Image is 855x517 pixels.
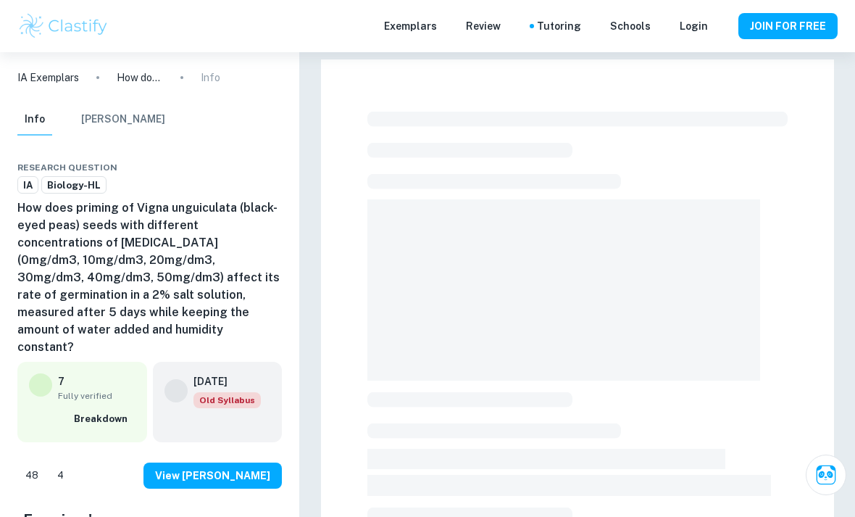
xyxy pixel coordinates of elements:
[227,159,238,176] div: Share
[70,408,135,430] button: Breakdown
[17,161,117,174] span: Research question
[201,70,220,86] p: Info
[806,455,846,495] button: Ask Clai
[17,176,38,194] a: IA
[738,13,838,39] button: JOIN FOR FREE
[143,463,282,489] button: View [PERSON_NAME]
[41,176,107,194] a: Biology-HL
[193,373,249,389] h6: [DATE]
[17,199,282,356] h6: How does priming of Vigna unguiculata (black-eyed peas) seeds with different concentrations of [M...
[49,468,72,483] span: 4
[270,159,282,176] div: Report issue
[241,159,253,176] div: Download
[81,104,165,136] button: [PERSON_NAME]
[680,18,708,34] a: Login
[193,392,261,408] span: Old Syllabus
[17,464,46,487] div: Like
[42,178,106,193] span: Biology-HL
[17,104,52,136] button: Info
[720,22,727,30] button: Help and Feedback
[256,159,267,176] div: Bookmark
[610,18,651,34] a: Schools
[58,373,64,389] p: 7
[466,18,501,34] p: Review
[17,468,46,483] span: 48
[117,70,163,86] p: How does priming of Vigna unguiculata (black-eyed peas) seeds with different concentrations of [M...
[49,464,72,487] div: Dislike
[18,178,38,193] span: IA
[17,70,79,86] a: IA Exemplars
[193,392,261,408] div: Starting from the May 2025 session, the Biology IA requirements have changed. It's OK to refer to...
[537,18,581,34] a: Tutoring
[384,18,437,34] p: Exemplars
[58,389,135,402] span: Fully verified
[17,12,109,41] img: Clastify logo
